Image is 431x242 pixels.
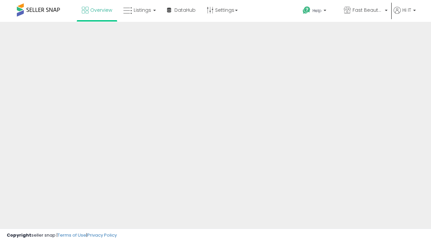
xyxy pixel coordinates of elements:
[134,7,151,13] span: Listings
[297,1,338,22] a: Help
[87,232,117,238] a: Privacy Policy
[7,232,31,238] strong: Copyright
[58,232,86,238] a: Terms of Use
[402,7,411,13] span: Hi IT
[353,7,383,13] span: Fast Beauty ([GEOGRAPHIC_DATA])
[302,6,311,14] i: Get Help
[7,232,117,239] div: seller snap | |
[174,7,196,13] span: DataHub
[312,8,322,13] span: Help
[394,7,416,22] a: Hi IT
[90,7,112,13] span: Overview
